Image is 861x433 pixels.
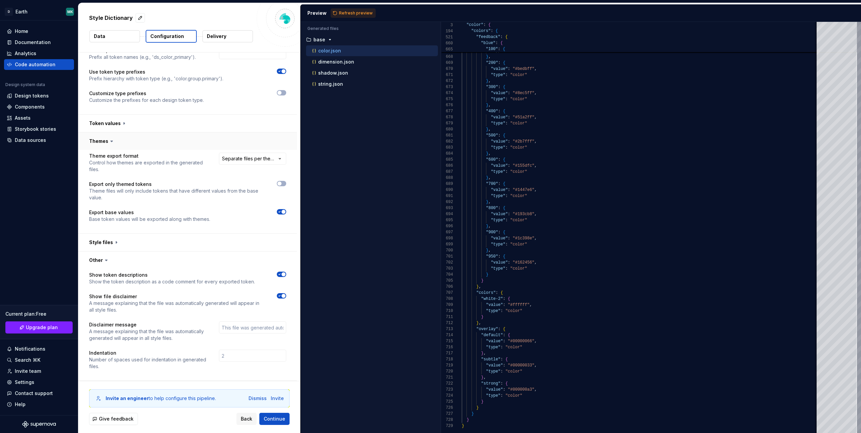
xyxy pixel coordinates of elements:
div: 695 [441,217,453,223]
div: MK [67,9,73,14]
p: Style Dictionary [89,14,133,22]
span: : [500,345,503,350]
span: "color" [510,145,527,150]
span: 665 [441,46,453,52]
a: Code automation [4,59,74,70]
span: "color" [510,73,527,77]
div: 689 [441,181,453,187]
div: 682 [441,139,453,145]
span: "value" [486,303,503,307]
button: dimension.json [306,58,438,66]
button: Back [236,413,257,425]
span: "type" [486,309,500,313]
span: "#1447e6" [513,188,534,192]
span: "#8ec5ff" [513,91,534,95]
span: 3 [441,22,453,28]
div: 710 [441,308,453,314]
span: "type" [491,194,505,198]
span: "type" [491,97,505,102]
div: Preview [307,10,327,16]
span: Refresh preview [339,10,373,16]
div: Invite [271,395,284,402]
div: 669 [441,60,453,66]
span: } [486,200,488,204]
div: 693 [441,205,453,211]
div: 674 [441,90,453,96]
span: { [503,61,505,65]
span: : [498,133,500,138]
span: { [488,23,491,27]
span: "value" [491,163,508,168]
span: : [491,29,493,33]
span: , [534,163,537,168]
div: 708 [441,296,453,302]
span: { [495,29,498,33]
p: Customize type prefixes [89,90,204,97]
div: 678 [441,114,453,120]
span: , [479,284,481,289]
span: "colors" [476,290,496,295]
p: shadow.json [318,70,348,76]
div: Dismiss [249,395,267,402]
div: 668 [441,54,453,60]
button: string.json [306,80,438,88]
span: "color" [466,23,483,27]
span: "color" [510,121,527,126]
p: Show file disclaimer [89,293,265,300]
span: } [486,248,488,253]
span: , [534,339,537,344]
p: Prefix all token names (e.g., 'ds_color_primary'). [89,54,196,61]
span: "color" [510,194,527,198]
span: Upgrade plan [26,324,58,331]
div: 679 [441,120,453,126]
span: : [495,290,498,295]
span: : [498,85,500,89]
a: Components [4,102,74,112]
span: } [486,272,488,277]
div: 687 [441,169,453,175]
span: "value" [491,139,508,144]
span: Continue [264,416,285,422]
div: Data sources [15,137,46,144]
div: 703 [441,266,453,272]
span: , [534,91,537,95]
div: 716 [441,344,453,350]
div: 711 [441,314,453,320]
span: "white-2" [481,297,503,301]
button: DEarthMK [1,4,77,19]
span: : [503,333,505,338]
span: "type" [491,169,505,174]
span: { [505,35,508,39]
a: Design tokens [4,90,74,101]
span: "color" [510,242,527,247]
div: 671 [441,72,453,78]
span: , [488,151,491,156]
span: : [505,97,508,102]
span: Back [241,416,252,422]
div: Current plan : Free [5,311,73,317]
div: Earth [15,8,28,15]
p: string.json [318,81,343,87]
div: 701 [441,253,453,260]
button: Continue [259,413,290,425]
a: Home [4,26,74,37]
div: Components [15,104,45,110]
span: : [508,236,510,241]
span: "#162456" [513,260,534,265]
span: "blue" [481,41,495,45]
span: , [488,54,491,59]
span: { [503,206,505,210]
span: "value" [491,67,508,71]
span: , [488,175,491,180]
div: 713 [441,326,453,332]
button: Upgrade plan [5,321,73,333]
span: Give feedback [99,416,134,422]
p: Control how themes are exported in the generated files. [89,159,207,173]
span: : [508,139,510,144]
span: { [500,290,503,295]
button: Help [4,399,74,410]
span: "type" [491,121,505,126]
span: : [508,91,510,95]
div: Code automation [15,61,55,68]
span: : [483,23,486,27]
